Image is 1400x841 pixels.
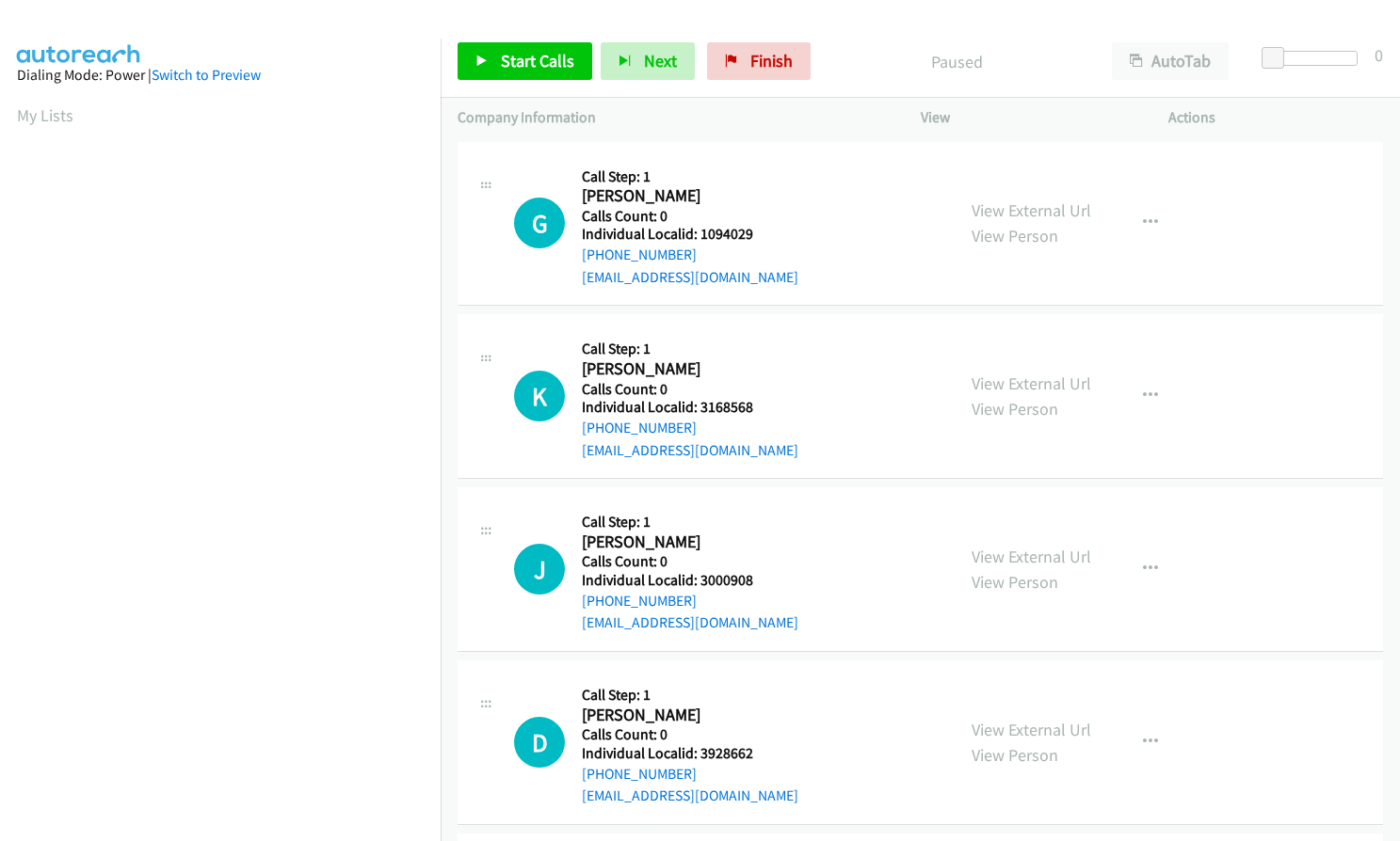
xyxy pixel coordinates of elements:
[972,546,1091,567] a: View External Url
[707,42,811,80] a: Finish
[972,744,1058,766] a: View Person
[514,371,565,421] h1: K
[972,373,1091,394] a: View External Url
[582,380,798,399] h5: Calls Count: 0
[1375,42,1383,68] div: 0
[17,64,424,87] div: Dialing Mode: Power |
[644,50,677,71] span: Next
[582,513,798,532] h5: Call Step: 1
[972,199,1091,221] a: View External Url
[582,744,798,763] h5: Individual Localid: 3928662
[972,571,1058,593] a: View Person
[582,225,798,244] h5: Individual Localid: 1094029
[1168,106,1383,129] p: Actions
[582,398,798,417] h5: Individual Localid: 3168568
[152,66,261,84] a: Switch to Preview
[972,225,1058,246] a: View Person
[514,544,565,595] h1: J
[514,371,565,421] div: The call is yet to be attempted
[582,613,798,631] a: [EMAIL_ADDRESS][DOMAIN_NAME]
[582,786,798,804] a: [EMAIL_ADDRESS][DOMAIN_NAME]
[582,592,697,610] a: [PHONE_NUMBER]
[921,106,1135,129] p: View
[582,246,697,263] a: [PHONE_NUMBER]
[582,268,798,286] a: [EMAIL_ADDRESS][DOMAIN_NAME]
[582,358,763,380] h2: [PERSON_NAME]
[836,49,1078,74] p: Paused
[514,198,565,248] h1: G
[514,198,565,248] div: The call is yet to be attempted
[501,50,574,71] span: Start Calls
[582,419,697,436] a: [PHONE_NUMBER]
[1271,51,1358,66] div: Delay between calls (in seconds)
[514,544,565,595] div: The call is yet to be attempted
[582,571,798,590] h5: Individual Localid: 3000908
[582,552,798,571] h5: Calls Count: 0
[582,441,798,459] a: [EMAIL_ADDRESS][DOMAIN_NAME]
[514,717,565,768] div: The call is yet to be attempted
[582,167,798,186] h5: Call Step: 1
[582,532,763,553] h2: [PERSON_NAME]
[1112,42,1229,80] button: AutoTab
[582,686,798,705] h5: Call Step: 1
[750,50,793,71] span: Finish
[458,106,887,129] p: Company Information
[972,398,1058,420] a: View Person
[514,717,565,768] h1: D
[458,42,592,80] a: Start Calls
[582,340,798,358] h5: Call Step: 1
[582,765,697,783] a: [PHONE_NUMBER]
[972,719,1091,740] a: View External Url
[582,185,763,207] h2: [PERSON_NAME]
[582,705,763,726] h2: [PERSON_NAME]
[582,725,798,744] h5: Calls Count: 0
[582,207,798,226] h5: Calls Count: 0
[601,42,695,80] button: Next
[17,104,73,126] a: My Lists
